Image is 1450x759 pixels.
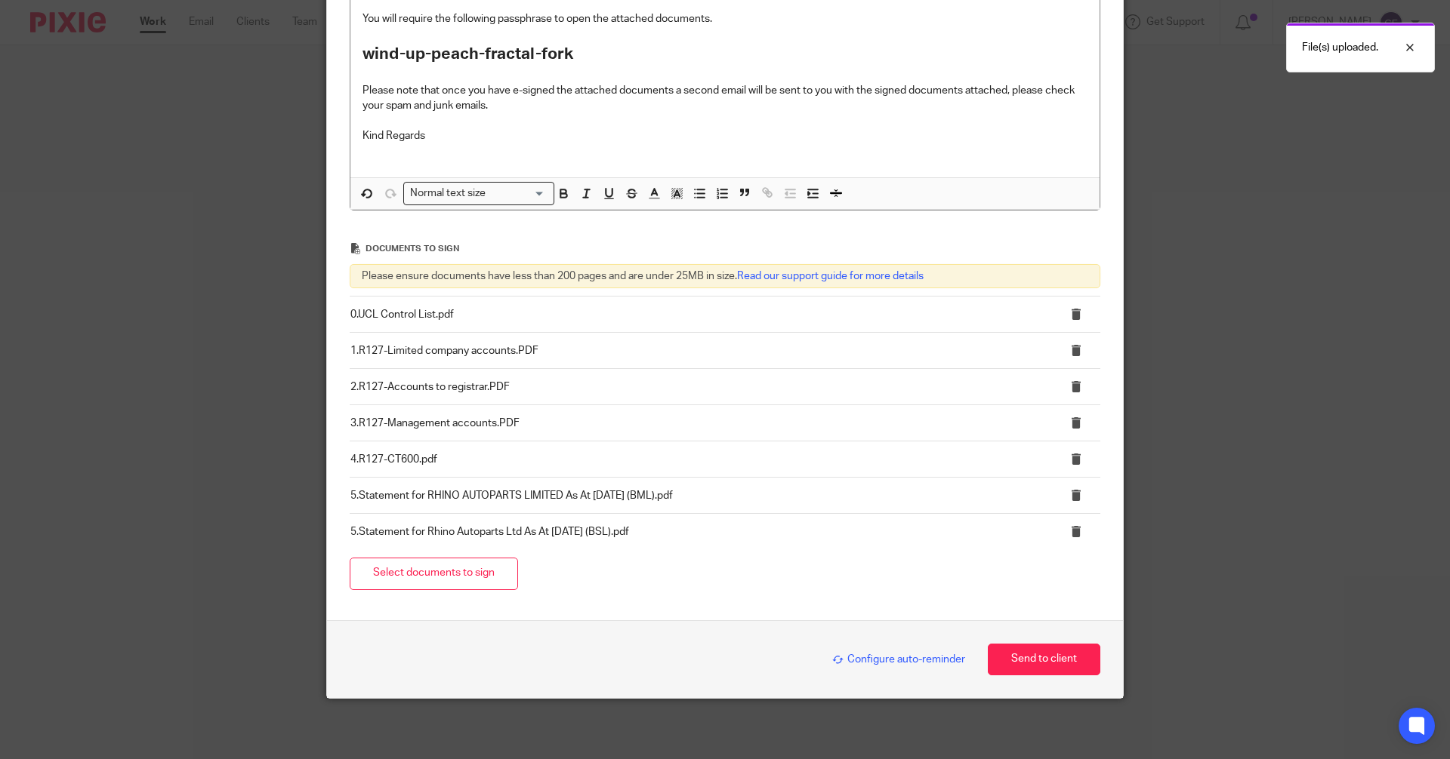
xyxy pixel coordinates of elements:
p: 3.R127-Management accounts.PDF [350,416,1037,431]
p: 0.UCL Control List.pdf [350,307,1037,322]
p: 2.R127-Accounts to registrar.PDF [350,379,1037,395]
p: 5.Statement for Rhino Autoparts Ltd As At [DATE] (BSL).pdf [350,524,1037,539]
a: Read our support guide for more details [737,271,924,281]
span: Documents to sign [366,244,459,253]
input: Search for option [491,186,545,201]
p: Kind Regards [362,128,1087,143]
strong: wind-up-peach-fractal-fork [362,46,573,62]
p: 1.R127-Limited company accounts.PDF [350,343,1037,358]
p: Please note that once you have e-signed the attached documents a second email will be sent to you... [362,83,1087,114]
span: Configure auto-reminder [832,654,965,665]
span: Normal text size [407,186,489,201]
p: 5.Statement for RHINO AUTOPARTS LIMITED As At [DATE] (BML).pdf [350,488,1037,503]
button: Send to client [988,644,1100,676]
p: You will require the following passphrase to open the attached documents. [362,11,1087,26]
button: Select documents to sign [350,558,518,590]
p: 4.R127-CT600.pdf [350,452,1037,467]
div: Search for option [403,182,554,205]
div: Please ensure documents have less than 200 pages and are under 25MB in size. [350,264,1100,288]
p: File(s) uploaded. [1302,40,1378,55]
